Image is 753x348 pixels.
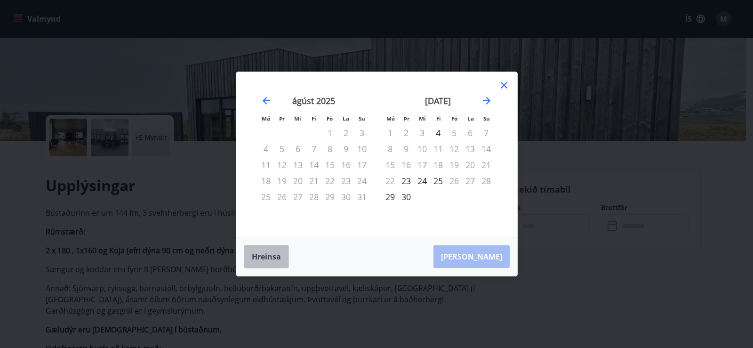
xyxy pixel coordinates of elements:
button: Hreinsa [244,245,289,268]
div: Calendar [248,83,506,226]
td: Not available. þriðjudagur, 26. ágúst 2025 [274,189,290,205]
small: Fö [451,115,457,122]
td: Not available. mánudagur, 1. september 2025 [382,125,398,141]
td: Not available. laugardagur, 6. september 2025 [462,125,478,141]
small: Su [483,115,490,122]
small: Su [359,115,365,122]
td: Not available. föstudagur, 5. september 2025 [446,125,462,141]
td: Not available. sunnudagur, 24. ágúst 2025 [354,173,370,189]
small: La [343,115,349,122]
div: Aðeins útritun í boði [446,173,462,189]
td: Not available. þriðjudagur, 16. september 2025 [398,157,414,173]
td: Not available. miðvikudagur, 20. ágúst 2025 [290,173,306,189]
div: Aðeins innritun í boði [382,189,398,205]
td: Not available. mánudagur, 25. ágúst 2025 [258,189,274,205]
td: Not available. mánudagur, 15. september 2025 [382,157,398,173]
small: Þr [279,115,285,122]
td: þriðjudagur, 23. september 2025 [398,173,414,189]
div: Aðeins útritun í boði [446,125,462,141]
td: Not available. föstudagur, 26. september 2025 [446,173,462,189]
td: Not available. sunnudagur, 3. ágúst 2025 [354,125,370,141]
td: Not available. miðvikudagur, 13. ágúst 2025 [290,157,306,173]
td: Not available. miðvikudagur, 6. ágúst 2025 [290,141,306,157]
small: Mi [419,115,426,122]
td: Not available. fimmtudagur, 28. ágúst 2025 [306,189,322,205]
td: Not available. laugardagur, 2. ágúst 2025 [338,125,354,141]
td: fimmtudagur, 4. september 2025 [430,125,446,141]
td: Not available. laugardagur, 16. ágúst 2025 [338,157,354,173]
td: Not available. mánudagur, 22. september 2025 [382,173,398,189]
td: Not available. þriðjudagur, 12. ágúst 2025 [274,157,290,173]
td: Not available. miðvikudagur, 3. september 2025 [414,125,430,141]
div: 25 [430,173,446,189]
td: Not available. fimmtudagur, 18. september 2025 [430,157,446,173]
td: Not available. föstudagur, 22. ágúst 2025 [322,173,338,189]
td: Not available. laugardagur, 9. ágúst 2025 [338,141,354,157]
td: Not available. föstudagur, 12. september 2025 [446,141,462,157]
td: þriðjudagur, 30. september 2025 [398,189,414,205]
small: Má [262,115,270,122]
td: Not available. þriðjudagur, 19. ágúst 2025 [274,173,290,189]
small: La [467,115,474,122]
div: 30 [398,189,414,205]
td: Not available. laugardagur, 13. september 2025 [462,141,478,157]
td: Not available. miðvikudagur, 27. ágúst 2025 [290,189,306,205]
td: Not available. þriðjudagur, 5. ágúst 2025 [274,141,290,157]
strong: ágúst 2025 [292,95,335,106]
td: Not available. fimmtudagur, 7. ágúst 2025 [306,141,322,157]
td: Not available. þriðjudagur, 2. september 2025 [398,125,414,141]
td: Not available. mánudagur, 4. ágúst 2025 [258,141,274,157]
td: Not available. föstudagur, 29. ágúst 2025 [322,189,338,205]
td: miðvikudagur, 24. september 2025 [414,173,430,189]
small: Fi [312,115,316,122]
td: Not available. sunnudagur, 31. ágúst 2025 [354,189,370,205]
td: Not available. föstudagur, 8. ágúst 2025 [322,141,338,157]
td: Not available. miðvikudagur, 17. september 2025 [414,157,430,173]
div: Move backward to switch to the previous month. [261,95,272,106]
td: fimmtudagur, 25. september 2025 [430,173,446,189]
td: Not available. laugardagur, 20. september 2025 [462,157,478,173]
td: Not available. laugardagur, 23. ágúst 2025 [338,173,354,189]
div: Move forward to switch to the next month. [481,95,492,106]
td: Not available. sunnudagur, 28. september 2025 [478,173,494,189]
td: Not available. fimmtudagur, 14. ágúst 2025 [306,157,322,173]
td: Not available. sunnudagur, 14. september 2025 [478,141,494,157]
td: Not available. sunnudagur, 17. ágúst 2025 [354,157,370,173]
td: Not available. mánudagur, 11. ágúst 2025 [258,157,274,173]
small: Fö [327,115,333,122]
td: Not available. föstudagur, 15. ágúst 2025 [322,157,338,173]
td: Not available. sunnudagur, 21. september 2025 [478,157,494,173]
td: Not available. sunnudagur, 7. september 2025 [478,125,494,141]
small: Má [386,115,395,122]
td: mánudagur, 29. september 2025 [382,189,398,205]
td: Not available. mánudagur, 8. september 2025 [382,141,398,157]
td: Not available. laugardagur, 27. september 2025 [462,173,478,189]
td: Not available. sunnudagur, 10. ágúst 2025 [354,141,370,157]
td: Not available. mánudagur, 18. ágúst 2025 [258,173,274,189]
small: Þr [404,115,409,122]
td: Not available. þriðjudagur, 9. september 2025 [398,141,414,157]
td: Not available. laugardagur, 30. ágúst 2025 [338,189,354,205]
td: Not available. fimmtudagur, 11. september 2025 [430,141,446,157]
td: Not available. fimmtudagur, 21. ágúst 2025 [306,173,322,189]
div: Aðeins innritun í boði [398,173,414,189]
small: Fi [436,115,441,122]
td: Not available. miðvikudagur, 10. september 2025 [414,141,430,157]
td: Not available. föstudagur, 19. september 2025 [446,157,462,173]
strong: [DATE] [425,95,451,106]
div: 24 [414,173,430,189]
small: Mi [294,115,301,122]
td: Not available. föstudagur, 1. ágúst 2025 [322,125,338,141]
div: Aðeins innritun í boði [430,125,446,141]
